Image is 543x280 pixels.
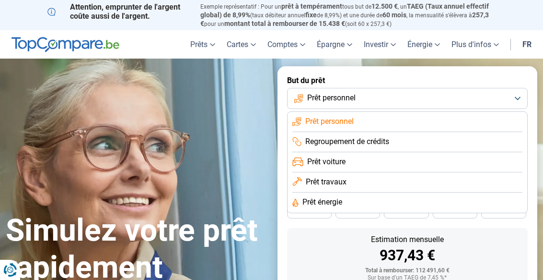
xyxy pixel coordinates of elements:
span: Prêt travaux [306,177,347,187]
span: Prêt personnel [307,93,356,103]
span: prêt à tempérament [281,2,342,10]
span: Prêt énergie [302,197,342,207]
span: fixe [305,11,317,19]
span: 42 mois [347,208,369,214]
span: 48 mois [299,208,320,214]
a: Énergie [402,30,446,59]
a: fr [517,30,537,59]
span: 30 mois [445,208,466,214]
span: 12.500 € [371,2,398,10]
span: 257,3 € [200,11,489,27]
span: 60 mois [382,11,406,19]
a: Plus d'infos [446,30,505,59]
span: Regroupement de crédits [305,136,389,147]
a: Prêts [185,30,221,59]
div: Total à rembourser: 112 491,60 € [295,268,520,274]
span: Prêt voiture [307,157,346,167]
div: 937,43 € [295,248,520,263]
span: Prêt personnel [305,116,354,127]
img: TopCompare [12,37,119,52]
label: But du prêt [287,76,528,85]
div: Estimation mensuelle [295,236,520,243]
a: Épargne [311,30,358,59]
span: 36 mois [396,208,417,214]
p: Exemple représentatif : Pour un tous but de , un (taux débiteur annuel de 8,99%) et une durée de ... [200,2,496,28]
a: Comptes [262,30,311,59]
button: Prêt personnel [287,88,528,109]
span: 24 mois [493,208,514,214]
p: Attention, emprunter de l'argent coûte aussi de l'argent. [47,2,189,21]
span: TAEG (Taux annuel effectif global) de 8,99% [200,2,489,19]
a: Cartes [221,30,262,59]
a: Investir [358,30,402,59]
span: montant total à rembourser de 15.438 € [224,20,345,27]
